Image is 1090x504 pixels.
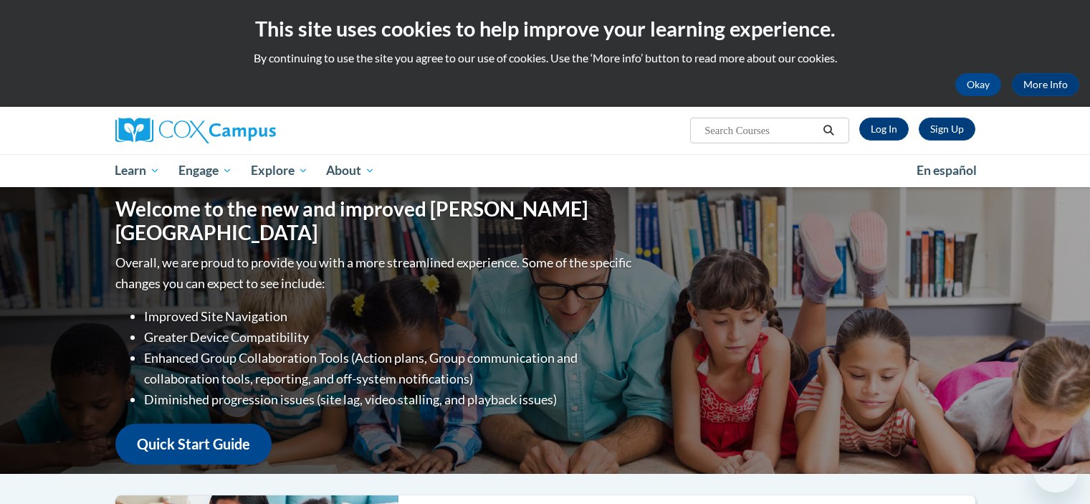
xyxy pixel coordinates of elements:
[115,252,635,294] p: Overall, we are proud to provide you with a more streamlined experience. Some of the specific cha...
[115,118,276,143] img: Cox Campus
[1033,447,1079,493] iframe: Button to launch messaging window
[822,125,835,136] i: 
[115,162,160,179] span: Learn
[917,163,977,178] span: En español
[317,154,384,187] a: About
[818,122,839,139] button: Search
[326,162,375,179] span: About
[169,154,242,187] a: Engage
[242,154,317,187] a: Explore
[1012,73,1079,96] a: More Info
[907,156,986,186] a: En español
[178,162,232,179] span: Engage
[106,154,170,187] a: Learn
[919,118,975,141] a: Register
[144,389,635,410] li: Diminished progression issues (site lag, video stalling, and playback issues)
[955,73,1001,96] button: Okay
[859,118,909,141] a: Log In
[144,306,635,327] li: Improved Site Navigation
[11,14,1079,43] h2: This site uses cookies to help improve your learning experience.
[115,197,635,245] h1: Welcome to the new and improved [PERSON_NAME][GEOGRAPHIC_DATA]
[144,327,635,348] li: Greater Device Compatibility
[703,122,818,139] input: Search Courses
[115,118,388,143] a: Cox Campus
[251,162,308,179] span: Explore
[115,424,272,465] a: Quick Start Guide
[11,50,1079,66] p: By continuing to use the site you agree to our use of cookies. Use the ‘More info’ button to read...
[94,154,997,187] div: Main menu
[144,348,635,389] li: Enhanced Group Collaboration Tools (Action plans, Group communication and collaboration tools, re...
